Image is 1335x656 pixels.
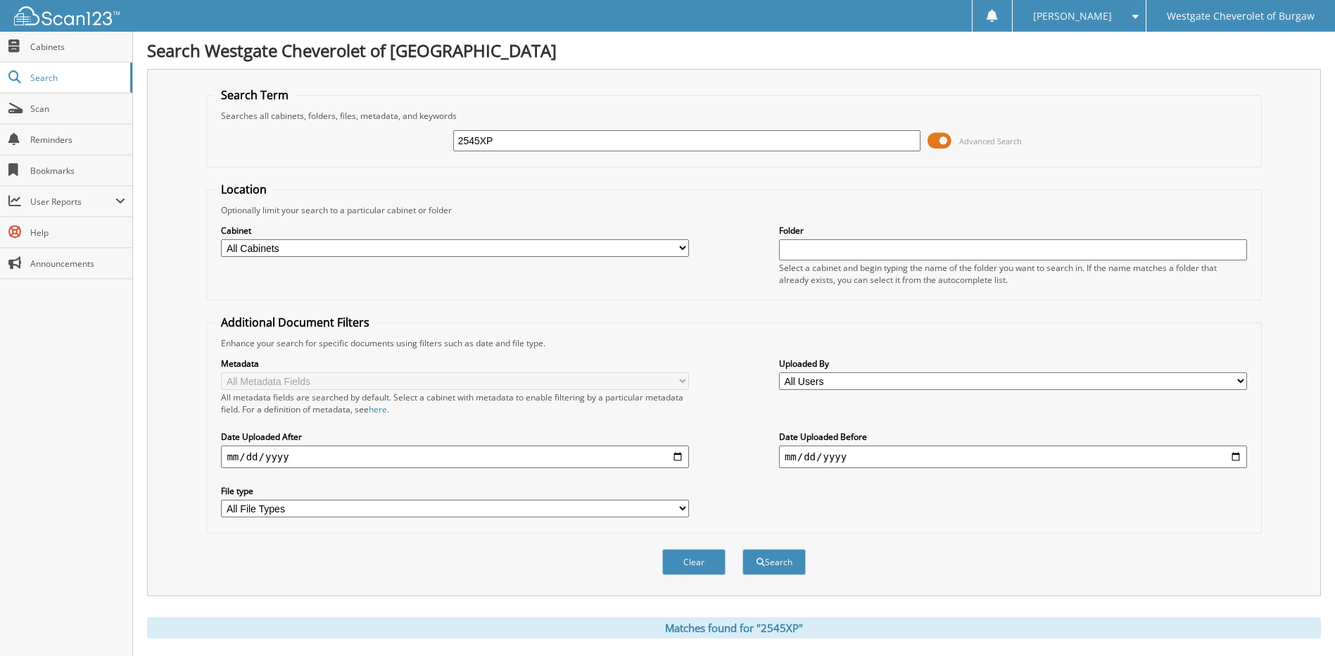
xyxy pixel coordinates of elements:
span: Search [30,72,123,84]
span: Cabinets [30,41,125,53]
label: Cabinet [221,225,689,236]
h1: Search Westgate Cheverolet of [GEOGRAPHIC_DATA] [147,39,1321,62]
label: Uploaded By [779,358,1247,370]
button: Search [742,549,806,575]
label: File type [221,485,689,497]
a: here [369,403,387,415]
button: Clear [662,549,726,575]
span: Announcements [30,258,125,270]
span: Help [30,227,125,239]
div: Searches all cabinets, folders, files, metadata, and keywords [214,110,1253,122]
legend: Additional Document Filters [214,315,377,330]
label: Date Uploaded Before [779,431,1247,443]
div: Matches found for "2545XP" [147,617,1321,638]
span: Westgate Cheverolet of Burgaw [1167,12,1315,20]
input: start [221,446,689,468]
span: Bookmarks [30,165,125,177]
span: Advanced Search [959,136,1022,146]
label: Folder [779,225,1247,236]
label: Date Uploaded After [221,431,689,443]
span: Scan [30,103,125,115]
div: Select a cabinet and begin typing the name of the folder you want to search in. If the name match... [779,262,1247,286]
span: Reminders [30,134,125,146]
img: scan123-logo-white.svg [14,6,120,25]
div: All metadata fields are searched by default. Select a cabinet with metadata to enable filtering b... [221,391,689,415]
legend: Location [214,182,274,197]
input: end [779,446,1247,468]
span: [PERSON_NAME] [1033,12,1112,20]
legend: Search Term [214,87,296,103]
div: Enhance your search for specific documents using filters such as date and file type. [214,337,1253,349]
span: User Reports [30,196,115,208]
label: Metadata [221,358,689,370]
div: Optionally limit your search to a particular cabinet or folder [214,204,1253,216]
